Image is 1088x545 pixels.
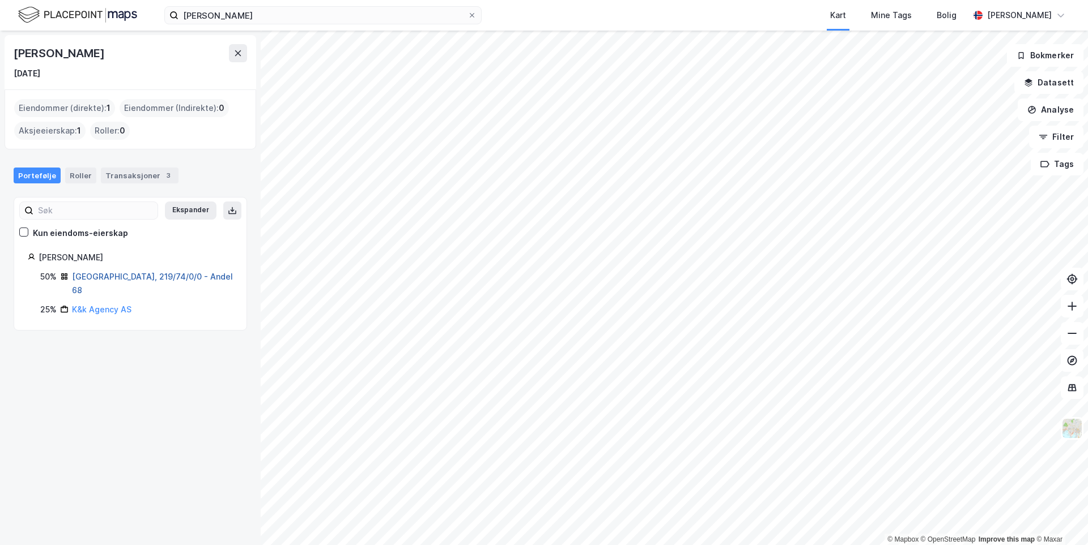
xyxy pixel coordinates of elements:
[90,122,130,140] div: Roller :
[14,44,107,62] div: [PERSON_NAME]
[101,168,178,183] div: Transaksjoner
[120,99,229,117] div: Eiendommer (Indirekte) :
[830,8,846,22] div: Kart
[1031,491,1088,545] div: Kontrollprogram for chat
[165,201,216,220] button: Ekspander
[72,272,233,295] a: [GEOGRAPHIC_DATA], 219/74/0/0 - Andel 68
[1018,98,1083,121] button: Analyse
[987,8,1052,22] div: [PERSON_NAME]
[1007,44,1083,67] button: Bokmerker
[14,99,115,117] div: Eiendommer (direkte) :
[1031,491,1088,545] iframe: Chat Widget
[219,101,224,115] span: 0
[937,8,957,22] div: Bolig
[1014,71,1083,94] button: Datasett
[107,101,110,115] span: 1
[887,535,919,543] a: Mapbox
[163,170,174,181] div: 3
[33,202,158,219] input: Søk
[1031,153,1083,175] button: Tags
[979,535,1035,543] a: Improve this map
[1061,418,1083,439] img: Z
[14,122,86,140] div: Aksjeeierskap :
[178,7,467,24] input: Søk på adresse, matrikkel, gårdeiere, leietakere eller personer
[72,304,131,314] a: K&k Agency AS
[40,303,57,316] div: 25%
[33,226,128,240] div: Kun eiendoms-eierskap
[65,168,96,183] div: Roller
[40,270,57,284] div: 50%
[39,251,233,264] div: [PERSON_NAME]
[14,168,61,183] div: Portefølje
[871,8,912,22] div: Mine Tags
[1029,126,1083,148] button: Filter
[18,5,137,25] img: logo.f888ab2527a4732fd821a326f86c7f29.svg
[14,67,40,80] div: [DATE]
[921,535,976,543] a: OpenStreetMap
[120,124,125,138] span: 0
[77,124,81,138] span: 1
